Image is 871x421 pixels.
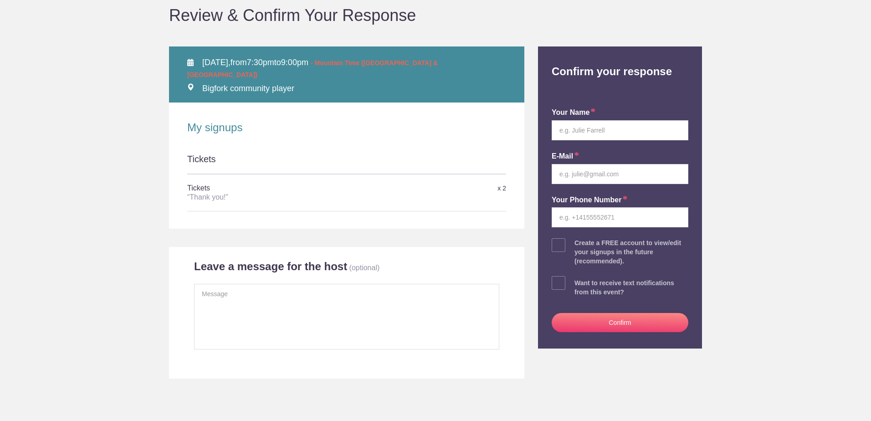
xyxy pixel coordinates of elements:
p: (optional) [349,264,380,272]
span: - Mountain Time ([GEOGRAPHIC_DATA] & [GEOGRAPHIC_DATA]) [187,59,438,78]
div: Create a FREE account to view/edit your signups in the future (recommended). [574,238,688,266]
div: x 2 [400,180,506,196]
h5: Tickets [187,179,400,206]
h2: My signups [187,121,506,134]
input: e.g. +14155552671 [552,207,688,227]
span: 9:00pm [281,58,308,67]
h2: Confirm your response [545,46,695,78]
span: 7:30pm [247,58,274,67]
button: Confirm [552,313,688,332]
label: your name [552,108,595,118]
span: [DATE], [202,58,231,67]
label: E-mail [552,151,579,162]
img: Calendar alt [187,59,194,66]
h1: Review & Confirm Your Response [169,7,702,24]
label: Your Phone Number [552,195,628,205]
div: Want to receive text notifications from this event? [574,278,688,297]
span: Bigfork community player [202,84,294,93]
div: “Thank you!” [187,193,400,202]
input: e.g. Julie Farrell [552,120,688,140]
h2: Leave a message for the host [194,260,347,273]
span: from to [187,58,438,79]
input: e.g. julie@gmail.com [552,164,688,184]
div: Tickets [187,153,506,174]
